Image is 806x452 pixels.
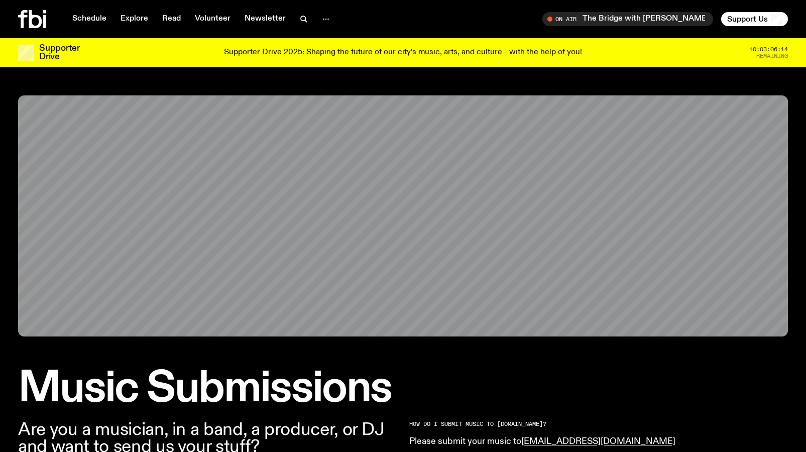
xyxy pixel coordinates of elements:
[189,12,237,26] a: Volunteer
[521,437,675,446] a: [EMAIL_ADDRESS][DOMAIN_NAME]
[749,47,788,52] span: 10:03:06:14
[18,369,788,409] h1: Music Submissions
[727,15,768,24] span: Support Us
[224,48,582,57] p: Supporter Drive 2025: Shaping the future of our city’s music, arts, and culture - with the help o...
[409,436,699,447] p: Please submit your music to
[756,53,788,59] span: Remaining
[39,44,79,61] h3: Supporter Drive
[114,12,154,26] a: Explore
[239,12,292,26] a: Newsletter
[156,12,187,26] a: Read
[409,421,699,427] h2: HOW DO I SUBMIT MUSIC TO [DOMAIN_NAME]?
[721,12,788,26] button: Support Us
[66,12,112,26] a: Schedule
[542,12,713,26] button: On AirThe Bridge with [PERSON_NAME]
